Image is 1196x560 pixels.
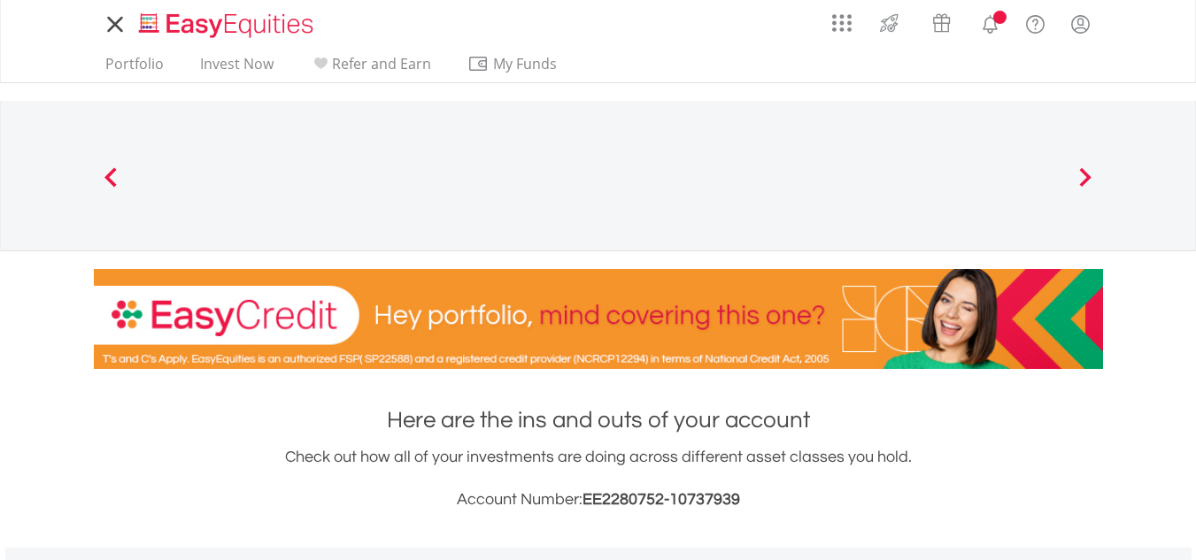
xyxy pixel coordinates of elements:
h1: Here are the ins and outs of your account [94,404,1103,436]
a: FAQ's and Support [1013,4,1058,40]
span: EE2280752-10737939 [583,491,740,508]
h3: Account Number: [94,487,1103,512]
img: thrive-v2.svg [875,9,904,37]
div: Check out how all of your investments are doing across different asset classes you hold. [94,445,1103,512]
span: My Funds [467,52,583,75]
a: Invest Now [193,55,281,82]
img: grid-menu-icon.svg [832,13,852,33]
a: AppsGrid [821,4,863,33]
a: Portfolio [98,55,171,82]
img: vouchers-v2.svg [927,9,956,37]
img: EasyCredit Promotion Banner [94,269,1103,369]
a: Refer and Earn [303,55,438,82]
a: Vouchers [915,4,968,37]
a: My Profile [1058,4,1103,43]
span: Refer and Earn [332,54,431,73]
a: Home page [132,4,320,40]
img: EasyEquities_Logo.png [135,11,320,40]
a: Notifications [968,4,1013,40]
